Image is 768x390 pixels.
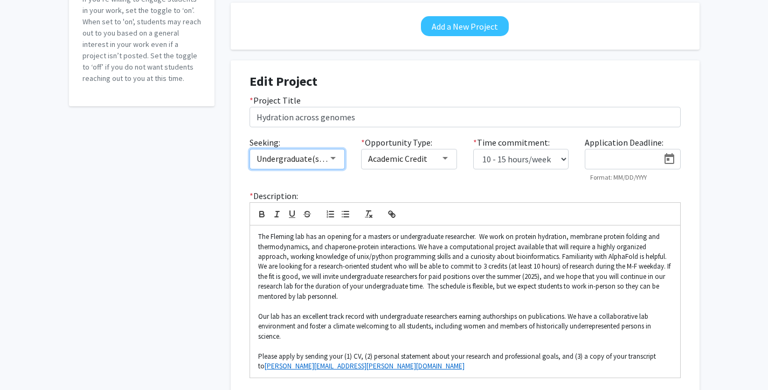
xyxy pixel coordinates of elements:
a: [PERSON_NAME][EMAIL_ADDRESS][PERSON_NAME][DOMAIN_NAME] [265,361,465,371]
span: Academic Credit [368,153,427,164]
mat-hint: Format: MM/DD/YYYY [590,174,647,181]
p: Our lab has an excellent track record with undergraduate researchers earning authorships on publi... [258,312,672,341]
iframe: Chat [8,341,46,382]
button: Add a New Project [421,16,509,36]
label: Opportunity Type: [361,136,432,149]
span: Undergraduate(s), Master's Student(s) [257,153,398,164]
label: Application Deadline: [585,136,663,149]
p: Please apply by sending your (1) CV, (2) personal statement about your research and professional ... [258,352,672,372]
label: Seeking: [250,136,280,149]
label: Project Title [250,94,301,107]
strong: Edit Project [250,73,317,90]
p: The Fleming lab has an opening for a masters or undergraduate researcher. We work on protein hydr... [258,232,672,302]
button: Open calendar [659,149,680,169]
label: Description: [250,189,298,202]
label: Time commitment: [473,136,550,149]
